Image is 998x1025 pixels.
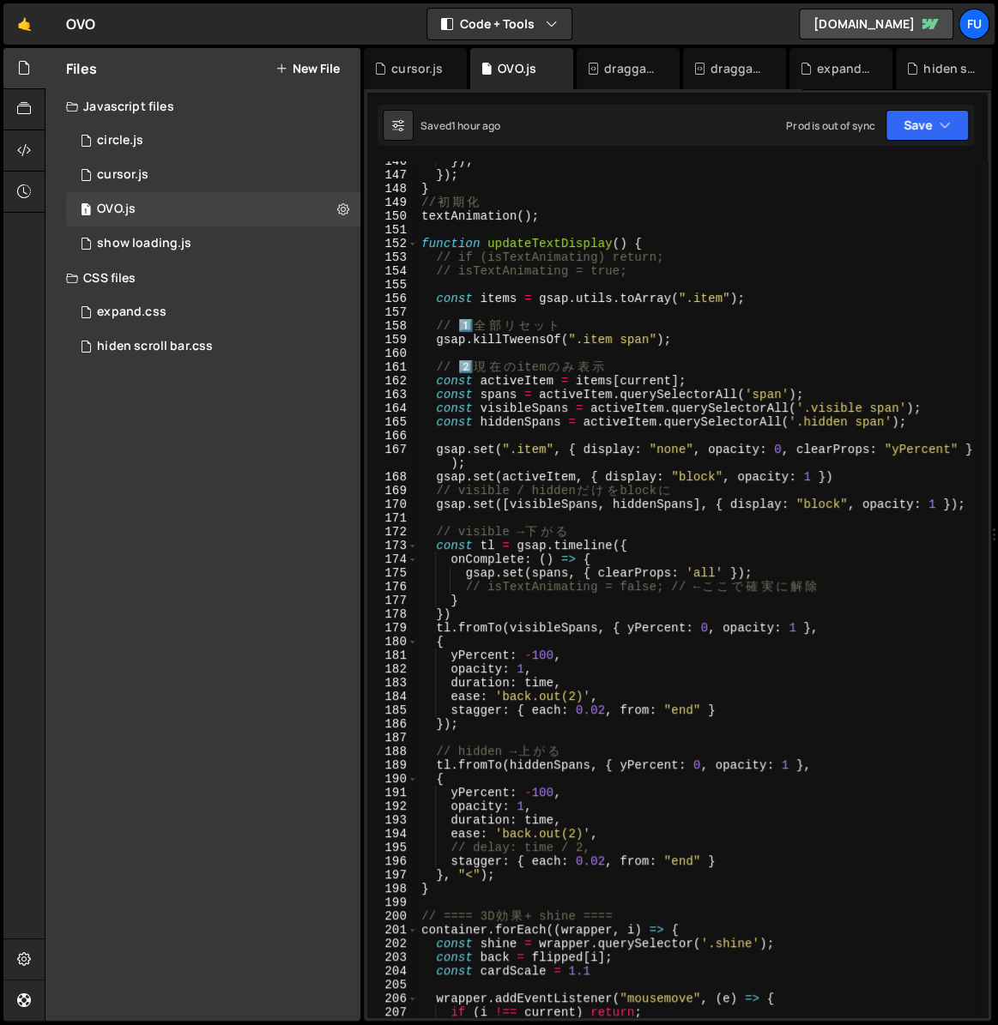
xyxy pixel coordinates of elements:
div: 151 [367,223,418,237]
div: 206 [367,992,418,1005]
div: 146 [367,154,418,168]
div: 193 [367,813,418,827]
div: 167 [367,443,418,470]
div: draggable using Observer.css [711,60,765,77]
div: OVO [66,14,95,34]
div: 191 [367,786,418,799]
div: 149 [367,196,418,209]
div: 169 [367,484,418,497]
div: 178 [367,607,418,621]
div: OVO.js [97,202,136,217]
div: 183 [367,676,418,690]
div: 17267/47816.css [66,329,366,364]
div: show loading.js [97,236,191,251]
div: 187 [367,731,418,745]
div: 154 [367,264,418,278]
div: 164 [367,401,418,415]
div: 184 [367,690,418,703]
div: 161 [367,360,418,374]
span: 1 [81,204,91,218]
a: [DOMAIN_NAME] [799,9,953,39]
div: Javascript files [45,89,360,124]
div: 190 [367,772,418,786]
a: Fu [959,9,989,39]
div: 166 [367,429,418,443]
div: 202 [367,937,418,950]
div: 203 [367,950,418,964]
div: 175 [367,566,418,580]
div: 170 [367,497,418,511]
div: 204 [367,964,418,978]
div: circle.js [97,133,143,148]
div: 171 [367,511,418,525]
div: 152 [367,237,418,250]
div: 185 [367,703,418,717]
div: 17267/48011.js [66,226,366,261]
button: Save [886,110,969,141]
div: 197 [367,868,418,882]
div: OVO.js [498,60,536,77]
div: hiden scroll bar.css [97,339,213,354]
div: 198 [367,882,418,895]
div: 192 [367,799,418,813]
div: expand.css [817,60,872,77]
div: 17267/48012.js [66,158,366,192]
div: Saved [420,118,500,133]
div: 195 [367,841,418,854]
button: Code + Tools [427,9,572,39]
a: 🤙 [3,3,45,45]
button: New File [275,62,340,75]
div: 189 [367,758,418,772]
div: 163 [367,388,418,401]
div: OVO.js [66,192,366,226]
div: 194 [367,827,418,841]
div: circle.js [66,124,366,158]
div: 196 [367,854,418,868]
div: 205 [367,978,418,992]
div: 157 [367,305,418,319]
div: 199 [367,895,418,909]
div: 176 [367,580,418,594]
div: Prod is out of sync [786,118,875,133]
div: expand.css [66,295,366,329]
div: 147 [367,168,418,182]
div: 188 [367,745,418,758]
h2: Files [66,59,97,78]
div: 1 hour ago [451,118,501,133]
div: 181 [367,648,418,662]
div: 150 [367,209,418,223]
div: 156 [367,292,418,305]
div: CSS files [45,261,360,295]
div: 207 [367,1005,418,1019]
div: 168 [367,470,418,484]
div: 165 [367,415,418,429]
div: 158 [367,319,418,333]
div: 159 [367,333,418,347]
div: 148 [367,182,418,196]
div: 153 [367,250,418,264]
div: 162 [367,374,418,388]
div: cursor.js [391,60,443,77]
div: 173 [367,539,418,552]
div: 201 [367,923,418,937]
div: 160 [367,347,418,360]
div: expand.css [97,304,166,320]
div: 174 [367,552,418,566]
div: cursor.js [97,167,148,183]
div: 200 [367,909,418,923]
div: 172 [367,525,418,539]
div: 186 [367,717,418,731]
div: 182 [367,662,418,676]
div: 155 [367,278,418,292]
div: 180 [367,635,418,648]
div: 177 [367,594,418,607]
div: draggable, scrollable.js [604,60,659,77]
div: 179 [367,621,418,635]
div: hiden scroll bar.css [923,60,978,77]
